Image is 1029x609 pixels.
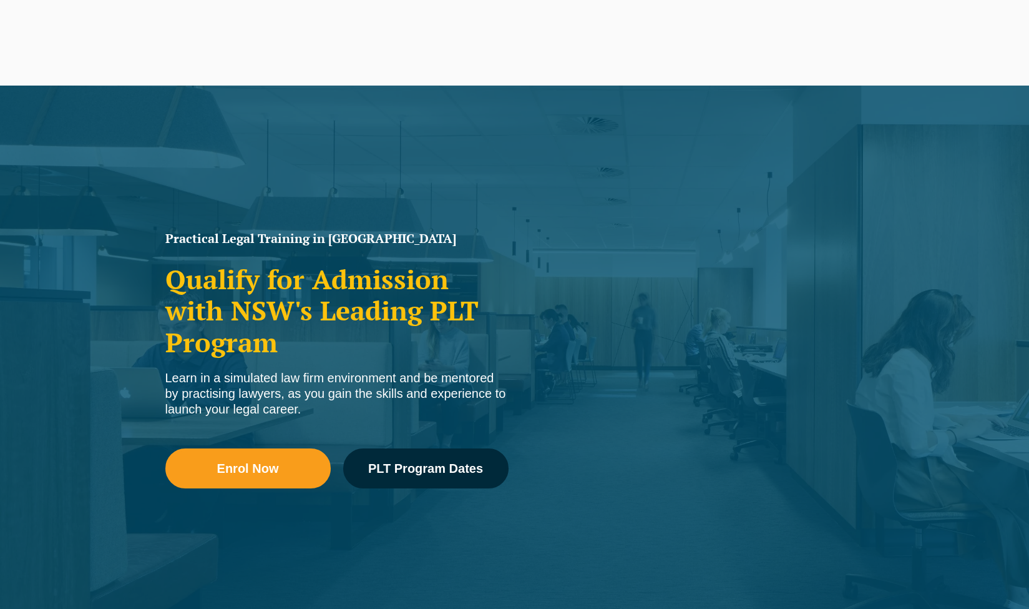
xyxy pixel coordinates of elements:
[343,448,509,488] a: PLT Program Dates
[165,370,509,417] div: Learn in a simulated law firm environment and be mentored by practising lawyers, as you gain the ...
[368,462,483,475] span: PLT Program Dates
[165,448,331,488] a: Enrol Now
[217,462,279,475] span: Enrol Now
[165,232,509,245] h1: Practical Legal Training in [GEOGRAPHIC_DATA]
[165,264,509,358] h2: Qualify for Admission with NSW's Leading PLT Program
